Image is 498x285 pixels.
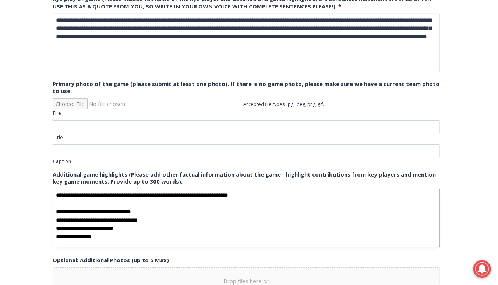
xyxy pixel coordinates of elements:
[53,81,440,95] label: Primary photo of the game (please submit at least one photo). If there is no game photo, please m...
[186,0,348,71] div: "[PERSON_NAME] and I covered the [DATE] Parade, which was a really eye opening experience as I ha...
[243,95,330,107] span: Accepted file types: jpg, jpeg, png, gif.
[53,110,440,117] label: File
[53,158,440,165] label: Caption
[177,71,357,92] a: Intern @ [DOMAIN_NAME]
[53,257,169,264] label: Optional: Additional Photos (up to 5 Max)
[53,134,440,141] label: Title
[53,171,440,185] label: Additional game highlights (Please add other factual information about the game - highlight contr...
[193,73,341,90] span: Intern @ [DOMAIN_NAME]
